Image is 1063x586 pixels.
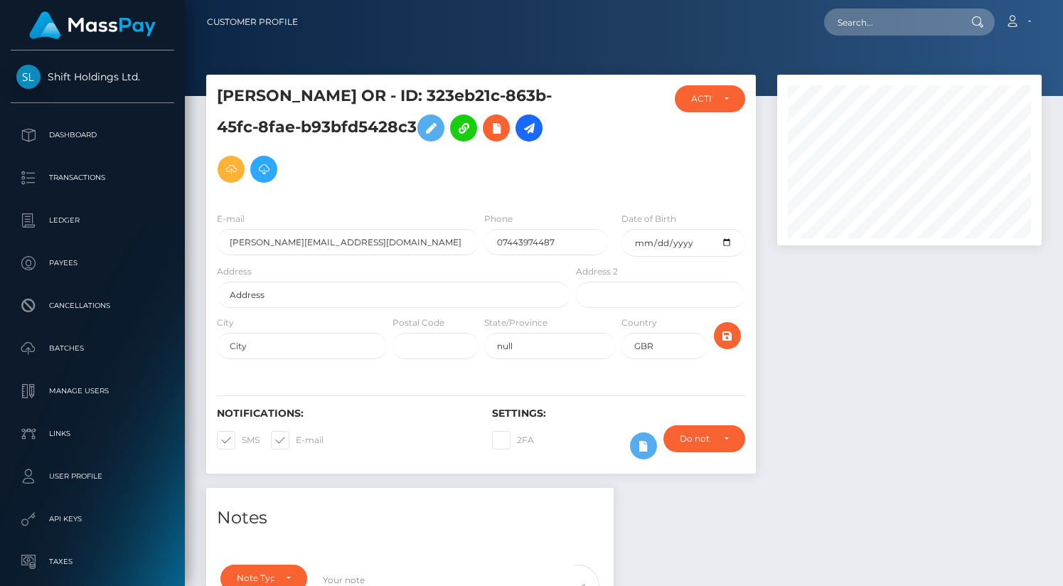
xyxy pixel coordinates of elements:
[16,380,169,402] p: Manage Users
[217,265,252,278] label: Address
[680,433,712,444] div: Do not require
[11,416,174,452] a: Links
[663,425,745,452] button: Do not require
[11,544,174,580] a: Taxes
[11,203,174,238] a: Ledger
[11,501,174,537] a: API Keys
[16,65,41,89] img: Shift Holdings Ltd.
[675,85,745,112] button: ACTIVE
[492,407,746,420] h6: Settings:
[207,7,298,37] a: Customer Profile
[217,506,603,531] h4: Notes
[29,11,156,39] img: MassPay Logo
[11,373,174,409] a: Manage Users
[16,124,169,146] p: Dashboard
[16,338,169,359] p: Batches
[11,331,174,366] a: Batches
[11,160,174,196] a: Transactions
[691,93,712,105] div: ACTIVE
[11,459,174,494] a: User Profile
[16,210,169,231] p: Ledger
[824,9,958,36] input: Search...
[217,431,260,449] label: SMS
[11,245,174,281] a: Payees
[217,407,471,420] h6: Notifications:
[621,316,657,329] label: Country
[217,316,234,329] label: City
[484,213,513,225] label: Phone
[516,114,543,142] a: Initiate Payout
[392,316,444,329] label: Postal Code
[16,508,169,530] p: API Keys
[217,85,562,190] h5: [PERSON_NAME] OR - ID: 323eb21c-863b-45fc-8fae-b93bfd5428c3
[576,265,618,278] label: Address 2
[217,213,245,225] label: E-mail
[237,572,274,584] div: Note Type
[16,295,169,316] p: Cancellations
[16,551,169,572] p: Taxes
[16,423,169,444] p: Links
[16,252,169,274] p: Payees
[11,117,174,153] a: Dashboard
[16,167,169,188] p: Transactions
[16,466,169,487] p: User Profile
[484,316,547,329] label: State/Province
[11,288,174,324] a: Cancellations
[492,431,534,449] label: 2FA
[621,213,676,225] label: Date of Birth
[11,70,174,83] span: Shift Holdings Ltd.
[271,431,324,449] label: E-mail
